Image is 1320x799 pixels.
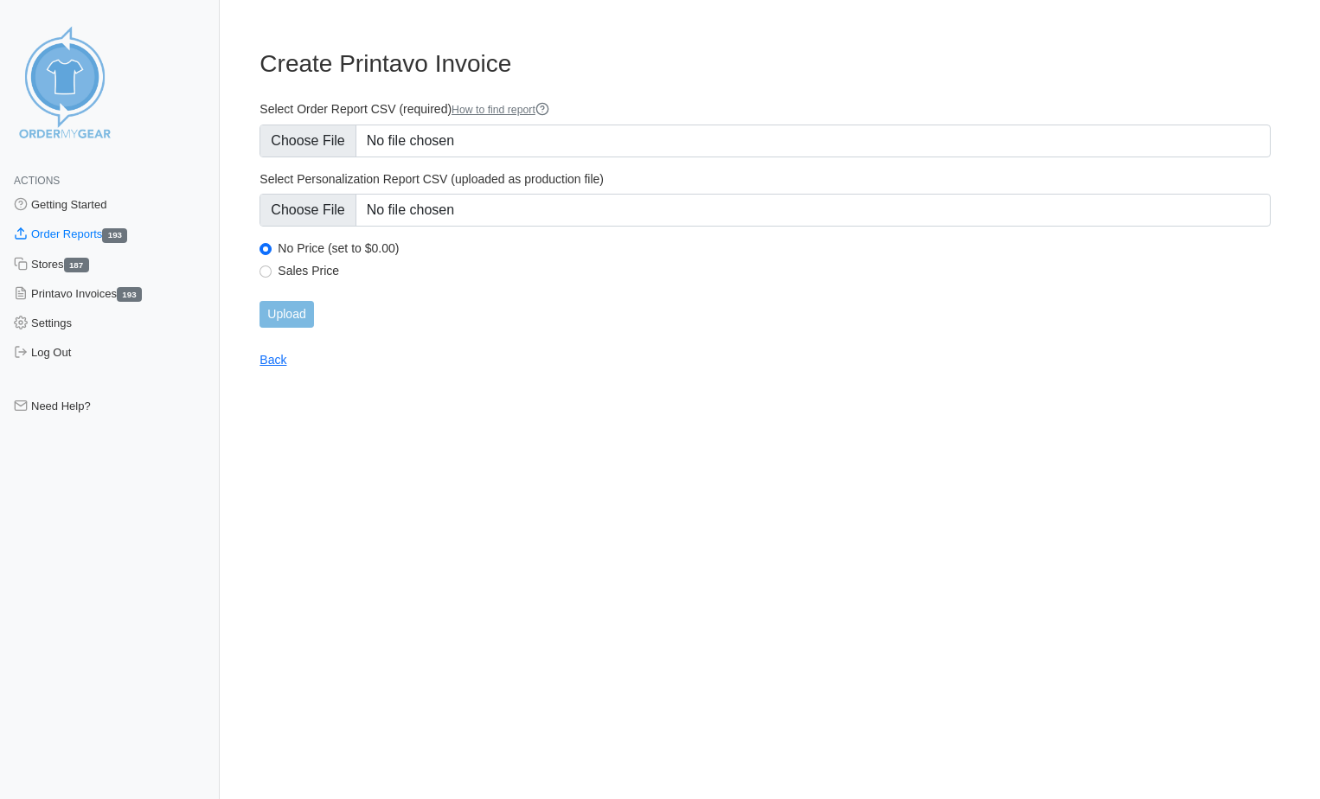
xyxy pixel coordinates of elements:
[260,171,1271,187] label: Select Personalization Report CSV (uploaded as production file)
[278,240,1271,256] label: No Price (set to $0.00)
[452,104,549,116] a: How to find report
[117,287,142,302] span: 193
[102,228,127,243] span: 193
[260,301,313,328] input: Upload
[260,353,286,367] a: Back
[278,263,1271,278] label: Sales Price
[64,258,89,272] span: 187
[260,49,1271,79] h3: Create Printavo Invoice
[260,101,1271,118] label: Select Order Report CSV (required)
[14,175,60,187] span: Actions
